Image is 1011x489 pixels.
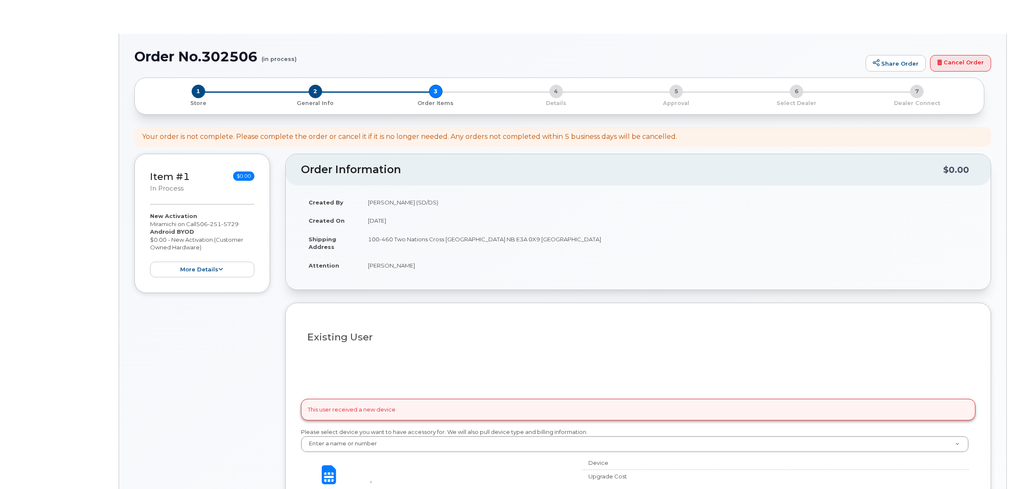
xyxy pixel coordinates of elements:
span: 1 [192,85,205,98]
strong: Created On [309,217,345,224]
strong: Android BYOD [150,228,194,235]
span: $0.00 [233,171,254,181]
h1: Order No.302506 [134,49,861,64]
span: 2 [309,85,322,98]
div: This user received a new device [301,399,975,420]
div: $0.00 [943,162,969,178]
span: Enter a name or number [304,440,377,448]
strong: New Activation [150,213,197,219]
a: 2 General Info [255,98,376,107]
strong: Attention [309,262,339,269]
div: Device [582,459,743,467]
small: (in process) [262,49,297,62]
a: Share Order [866,55,926,72]
a: Item #1 [150,171,190,182]
p: General Info [259,99,372,107]
h3: Existing User [307,332,969,343]
button: more details [150,262,254,277]
div: Your order is not complete. Please complete the order or cancel it if it is no longer needed. Any... [142,132,677,142]
div: - [370,478,568,486]
a: Enter a name or number [301,437,968,452]
div: Upgrade Cost [582,472,743,481]
span: 506 [196,221,239,227]
strong: Created By [309,199,343,206]
td: [PERSON_NAME] [360,256,975,275]
div: Miramichi on Call $0.00 - New Activation (Customer Owned Hardware) [150,212,254,277]
td: [DATE] [360,211,975,230]
td: 100-460 Two Nations Cross [GEOGRAPHIC_DATA] NB E3A 0X9 [GEOGRAPHIC_DATA] [360,230,975,256]
a: Cancel Order [930,55,991,72]
a: 1 Store [142,98,255,107]
td: [PERSON_NAME] (SD/DS) [360,193,975,212]
strong: Shipping Address [309,236,336,251]
small: in process [150,185,184,192]
span: 251 [208,221,221,227]
h2: Order Information [301,164,943,176]
p: Store [145,99,252,107]
div: Please select device you want to have accessory for. We will also pull device type and billing in... [301,428,975,452]
span: 5729 [221,221,239,227]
